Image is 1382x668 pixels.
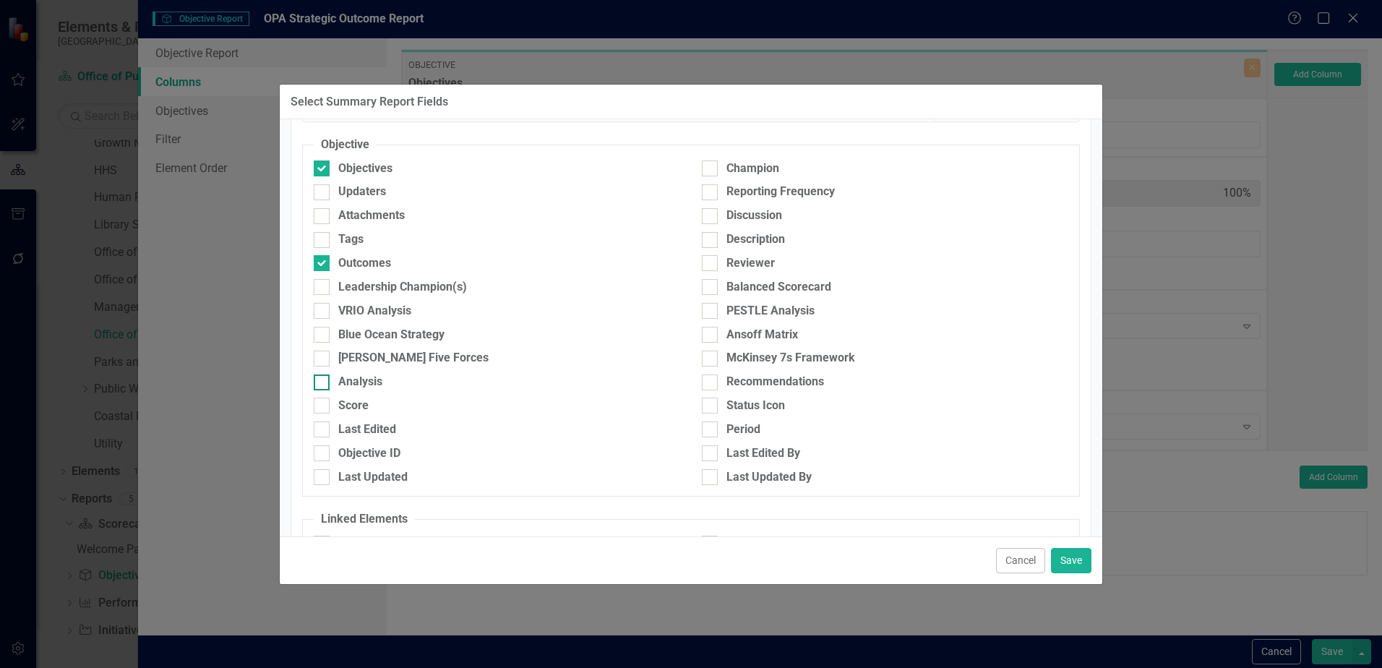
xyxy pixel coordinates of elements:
div: Period [726,421,760,438]
div: Score [338,398,369,414]
div: Champion [726,160,779,177]
div: Updaters [338,184,386,200]
div: Attachments [338,207,405,224]
div: Balanced Scorecard [726,279,831,296]
div: Outcomes [338,255,391,272]
div: Status Icon [726,398,785,414]
legend: Objective [314,137,377,153]
div: PESTLE Analysis [726,303,815,320]
div: Recommendations [726,374,824,390]
div: Description [726,231,785,248]
div: Select Summary Report Fields [291,95,448,108]
div: Blue Ocean Strategy [338,327,445,343]
div: Reviewer [726,255,775,272]
div: Tags [338,231,364,248]
button: Cancel [996,548,1045,573]
div: Scorecard [338,535,392,552]
div: VRIO Analysis [338,303,411,320]
div: Analysis [338,374,382,390]
div: Last Edited [338,421,396,438]
div: Ansoff Matrix [726,327,798,343]
button: Save [1051,548,1091,573]
div: Performance Measures [726,535,850,552]
div: Last Edited By [726,445,800,462]
legend: Linked Elements [314,511,415,528]
div: Discussion [726,207,782,224]
div: Last Updated [338,469,408,486]
div: [PERSON_NAME] Five Forces [338,350,489,367]
div: Reporting Frequency [726,184,835,200]
div: Objectives [338,160,392,177]
div: McKinsey 7s Framework [726,350,855,367]
div: Leadership Champion(s) [338,279,467,296]
div: Last Updated By [726,469,812,486]
div: Objective ID [338,445,400,462]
